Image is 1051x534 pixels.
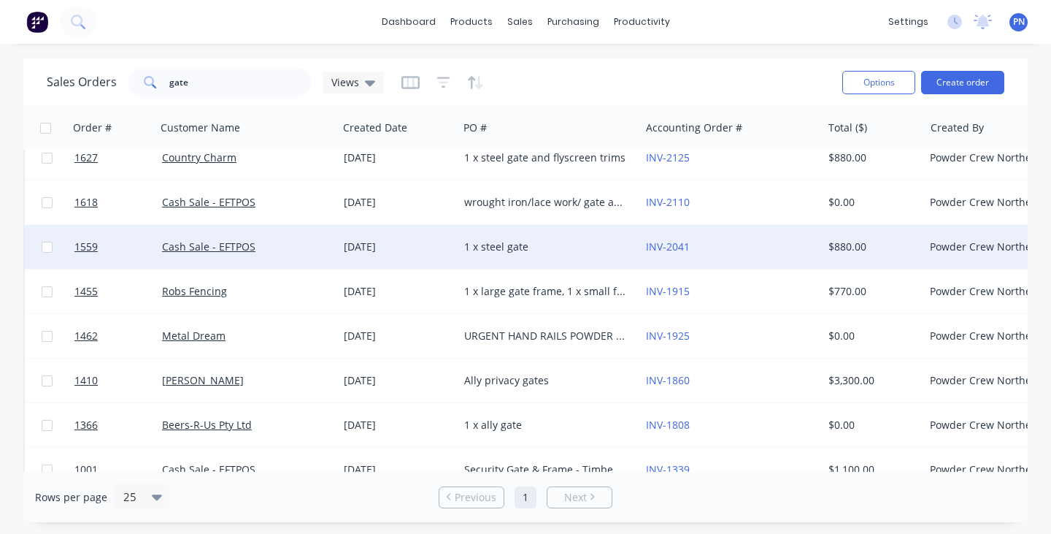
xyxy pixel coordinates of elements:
span: 1455 [74,284,98,299]
div: [DATE] [344,195,453,210]
div: [DATE] [344,462,453,477]
a: Cash Sale - EFTPOS [162,195,255,209]
a: dashboard [374,11,443,33]
span: PN [1013,15,1025,28]
a: Previous page [439,490,504,505]
a: 1618 [74,180,162,224]
a: Country Charm [162,150,236,164]
div: $0.00 [828,418,914,432]
div: [DATE] [344,284,453,299]
a: Metal Dream [162,329,226,343]
button: Create order [921,71,1004,94]
a: INV-2125 [646,150,690,164]
a: 1627 [74,136,162,180]
div: Customer Name [161,121,240,135]
div: Created By [931,121,984,135]
div: $1,100.00 [828,462,914,477]
button: Options [842,71,915,94]
div: URGENT HAND RAILS POWDER COAT [464,329,626,343]
span: 1410 [74,373,98,388]
div: [DATE] [344,418,453,432]
a: 1455 [74,270,162,313]
a: 1559 [74,225,162,269]
a: INV-1339 [646,462,690,476]
div: productivity [607,11,677,33]
a: Page 1 is your current page [515,487,536,508]
span: 1559 [74,240,98,254]
div: 1 x steel gate and flyscreen trims [464,150,626,165]
div: Ally privacy gates [464,373,626,388]
div: Security Gate & Frame - Timberland Satin [464,462,626,477]
span: 1366 [74,418,98,432]
a: Beers-R-Us Pty Ltd [162,418,252,432]
div: $0.00 [828,195,914,210]
div: $3,300.00 [828,373,914,388]
div: 1 x large gate frame, 1 x small frame, 1 x ally extrusion and 2 x small ally bars [464,284,626,299]
span: Rows per page [35,490,107,505]
a: INV-1808 [646,418,690,432]
div: [DATE] [344,240,453,254]
input: Search... [169,68,312,97]
div: $880.00 [828,150,914,165]
div: PO # [463,121,487,135]
div: [DATE] [344,329,453,343]
a: Cash Sale - EFTPOS [162,240,255,253]
a: 1462 [74,314,162,358]
a: 1366 [74,403,162,447]
span: 1627 [74,150,98,165]
div: $880.00 [828,240,914,254]
div: 1 x steel gate [464,240,626,254]
h1: Sales Orders [47,75,117,89]
span: 1001 [74,462,98,477]
span: 1462 [74,329,98,343]
a: Robs Fencing [162,284,227,298]
div: products [443,11,500,33]
div: settings [881,11,936,33]
span: 1618 [74,195,98,210]
div: wrought iron/lace work/ gate and gate frame [464,195,626,210]
ul: Pagination [433,487,618,508]
div: $0.00 [828,329,914,343]
a: 1001 [74,448,162,492]
div: Accounting Order # [646,121,742,135]
div: [DATE] [344,373,453,388]
img: Factory [26,11,48,33]
a: Cash Sale - EFTPOS [162,462,255,476]
div: sales [500,11,540,33]
a: INV-2041 [646,240,690,253]
div: Total ($) [828,121,867,135]
span: Views [331,75,359,90]
div: Created Date [343,121,407,135]
span: Previous [455,490,496,505]
div: Order # [73,121,112,135]
a: INV-1915 [646,284,690,298]
a: INV-1860 [646,373,690,387]
a: [PERSON_NAME] [162,373,244,387]
a: INV-1925 [646,329,690,343]
div: 1 x ally gate [464,418,626,432]
div: purchasing [540,11,607,33]
a: INV-2110 [646,195,690,209]
div: [DATE] [344,150,453,165]
a: 1410 [74,359,162,403]
div: $770.00 [828,284,914,299]
span: Next [564,490,587,505]
a: Next page [547,490,612,505]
